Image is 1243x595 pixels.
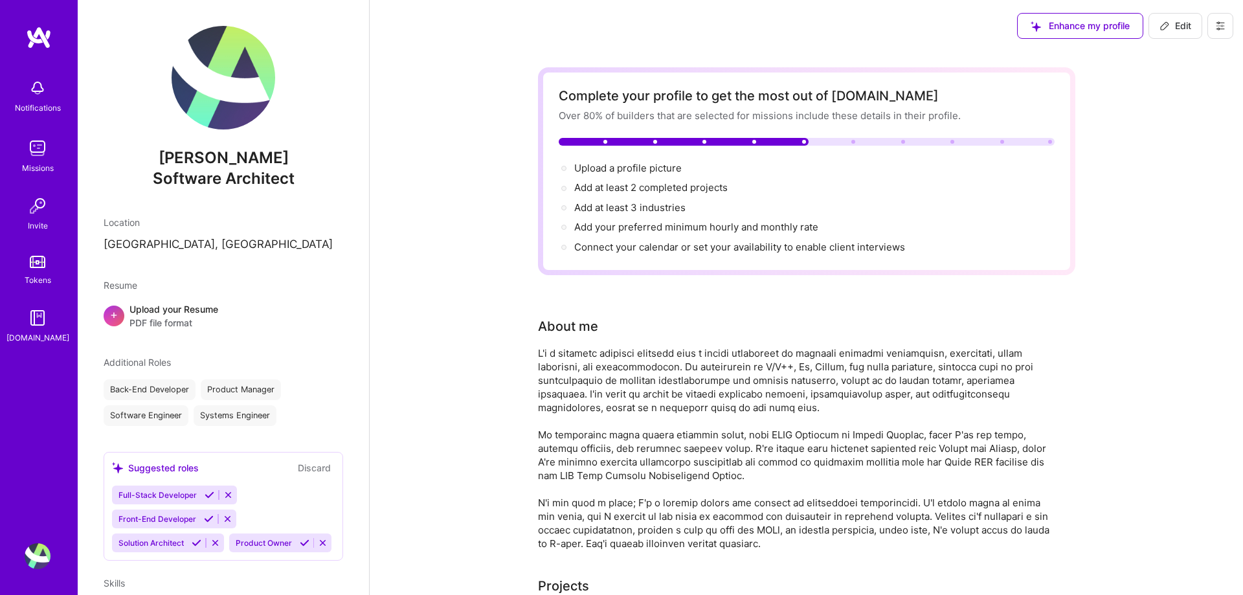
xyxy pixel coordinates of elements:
[112,461,199,475] div: Suggested roles
[25,135,50,161] img: teamwork
[1031,19,1130,32] span: Enhance my profile
[104,578,125,589] span: Skills
[15,101,61,115] div: Notifications
[538,317,598,336] div: About me
[153,169,295,188] span: Software Architect
[104,379,196,400] div: Back-End Developer
[559,109,1055,122] div: Over 80% of builders that are selected for missions include these details in their profile.
[294,460,335,475] button: Discard
[172,26,275,129] img: User Avatar
[223,490,233,500] i: Reject
[104,405,188,426] div: Software Engineer
[28,219,48,232] div: Invite
[318,538,328,548] i: Reject
[210,538,220,548] i: Reject
[574,241,905,253] span: Connect your calendar or set your availability to enable client interviews
[30,256,45,268] img: tokens
[104,237,343,253] p: [GEOGRAPHIC_DATA], [GEOGRAPHIC_DATA]
[25,273,51,287] div: Tokens
[1031,21,1041,32] i: icon SuggestedTeams
[574,221,818,233] span: Add your preferred minimum hourly and monthly rate
[25,75,50,101] img: bell
[205,490,214,500] i: Accept
[118,490,197,500] span: Full-Stack Developer
[236,538,292,548] span: Product Owner
[104,216,343,229] div: Location
[129,316,218,330] span: PDF file format
[129,302,218,330] div: Upload your Resume
[574,201,686,214] span: Add at least 3 industries
[201,379,281,400] div: Product Manager
[118,514,196,524] span: Front-End Developer
[26,26,52,49] img: logo
[204,514,214,524] i: Accept
[112,462,123,473] i: icon SuggestedTeams
[300,538,309,548] i: Accept
[574,162,682,174] span: Upload a profile picture
[1159,19,1191,32] span: Edit
[574,181,728,194] span: Add at least 2 completed projects
[194,405,276,426] div: Systems Engineer
[25,193,50,219] img: Invite
[192,538,201,548] i: Accept
[22,161,54,175] div: Missions
[110,308,118,321] span: +
[25,543,50,569] img: User Avatar
[104,357,171,368] span: Additional Roles
[25,305,50,331] img: guide book
[223,514,232,524] i: Reject
[6,331,69,344] div: [DOMAIN_NAME]
[559,88,1055,104] div: Complete your profile to get the most out of [DOMAIN_NAME]
[104,280,137,291] span: Resume
[118,538,184,548] span: Solution Architect
[104,148,343,168] span: [PERSON_NAME]
[538,346,1056,550] div: L'i d sitametc adipisci elitsedd eius t incidi utlaboreet do magnaali enimadmi veniamquisn, exerc...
